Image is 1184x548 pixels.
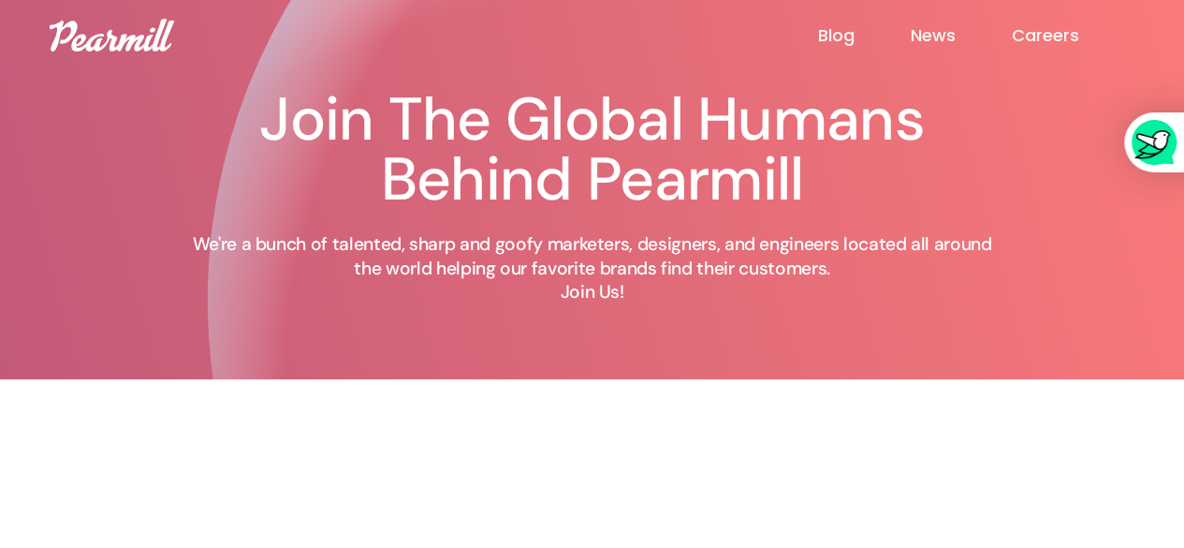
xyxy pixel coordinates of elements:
[1011,24,1134,47] a: Careers
[181,232,1004,304] p: We're a bunch of talented, sharp and goofy marketers, designers, and engineers located all around...
[50,19,174,52] img: Pearmill logo
[910,24,1011,47] a: News
[817,24,910,47] a: Blog
[181,90,1004,210] h1: Join The Global Humans Behind Pearmill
